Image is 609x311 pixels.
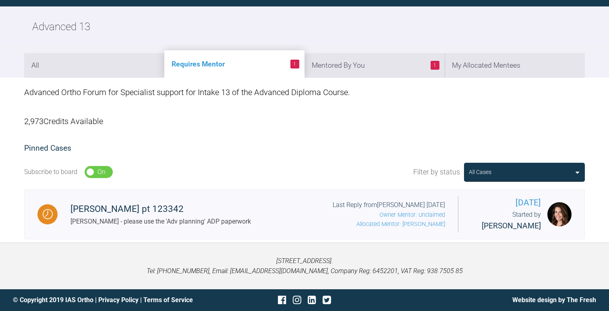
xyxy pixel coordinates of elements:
p: [STREET_ADDRESS]. Tel: [PHONE_NUMBER], Email: [EMAIL_ADDRESS][DOMAIN_NAME], Company Reg: 6452201,... [13,256,596,276]
a: Waiting[PERSON_NAME] pt 123342[PERSON_NAME] - please use the 'Adv planning' ADP paperworkLast Rep... [24,189,585,239]
div: [PERSON_NAME] - please use the 'Adv planning' ADP paperwork [70,216,251,227]
div: © Copyright 2019 IAS Ortho | | [13,295,207,305]
div: All Cases [469,168,491,176]
img: Alexandra Lee [547,202,572,226]
img: Waiting [43,209,53,219]
div: Subscribe to board [24,167,77,177]
li: All [24,53,164,78]
li: Mentored By You [304,53,445,78]
h2: Advanced 13 [32,19,90,35]
div: [PERSON_NAME] pt 123342 [70,202,251,216]
h2: Pinned Cases [24,142,585,155]
span: 1 [431,61,439,70]
div: On [97,167,106,177]
a: Privacy Policy [98,296,139,304]
a: Terms of Service [143,296,193,304]
div: Last Reply from [PERSON_NAME] [DATE] [333,200,445,229]
div: Started by [471,209,541,232]
li: My Allocated Mentees [445,53,585,78]
li: Requires Mentor [164,50,304,78]
p: Allocated Mentor: [PERSON_NAME] [333,220,445,229]
div: Advanced Ortho Forum for Specialist support for Intake 13 of the Advanced Diploma Course. [24,78,585,107]
a: Website design by The Fresh [512,296,596,304]
p: Owner Mentor: Unclaimed [333,210,445,220]
span: 1 [290,60,299,68]
span: [DATE] [471,196,541,209]
span: Filter by status [413,166,460,178]
span: [PERSON_NAME] [482,221,541,230]
div: 2,973 Credits Available [24,107,585,136]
